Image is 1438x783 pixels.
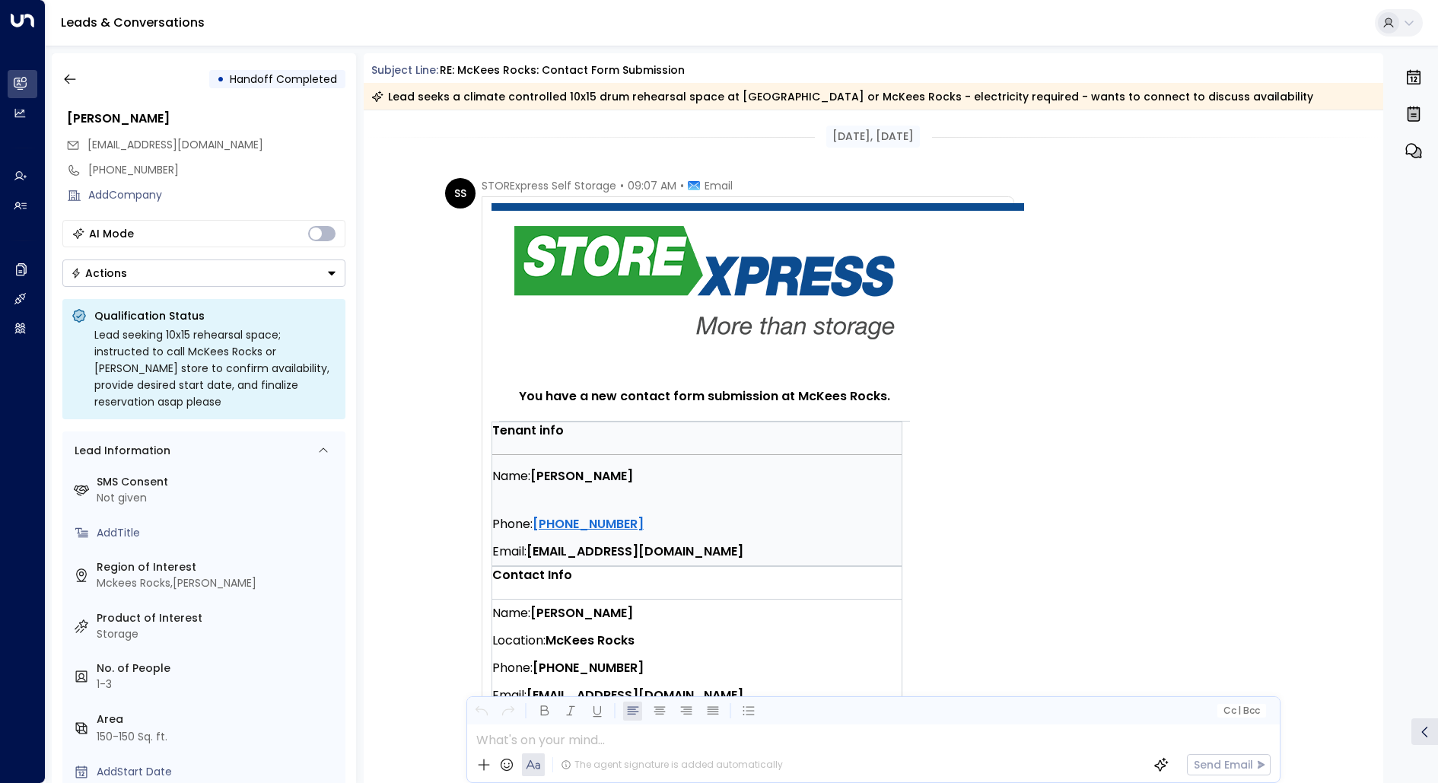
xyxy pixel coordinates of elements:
[533,513,644,536] a: [PHONE_NUMBER]
[371,62,438,78] span: Subject Line:
[97,525,339,541] div: AddTitle
[628,178,676,193] span: 09:07 AM
[826,126,920,148] div: [DATE], [DATE]
[530,467,633,485] strong: [PERSON_NAME]
[97,474,339,490] label: SMS Consent
[492,682,527,709] span: Email:
[371,89,1313,104] div: Lead seeks a climate controlled 10x15 drum rehearsal space at [GEOGRAPHIC_DATA] or McKees Rocks -...
[71,266,127,280] div: Actions
[97,676,339,692] div: 1-3
[89,226,134,241] div: AI Mode
[69,443,170,459] div: Lead Information
[97,490,339,506] div: Not given
[492,566,572,584] strong: Contact Info
[445,178,476,208] div: SS
[94,308,336,323] p: Qualification Status
[97,610,339,626] label: Product of Interest
[97,660,339,676] label: No. of People
[492,422,564,439] strong: Tenant info
[546,632,635,649] strong: McKees Rocks
[97,626,339,642] div: Storage
[620,178,624,193] span: •
[230,72,337,87] span: Handoff Completed
[440,62,685,78] div: RE: McKees Rocks: Contact Form Submission
[498,702,517,721] button: Redo
[88,162,345,178] div: [PHONE_NUMBER]
[492,654,533,682] span: Phone:
[492,538,527,565] span: Email:
[530,604,633,622] strong: [PERSON_NAME]
[472,702,491,721] button: Undo
[88,187,345,203] div: AddCompany
[97,575,339,591] div: Mckees Rocks,[PERSON_NAME]
[492,463,530,490] span: Name:
[61,14,205,31] a: Leads & Conversations
[492,627,546,654] span: Location:
[87,137,263,152] span: [EMAIL_ADDRESS][DOMAIN_NAME]
[1223,705,1259,716] span: Cc Bcc
[1238,705,1241,716] span: |
[527,543,743,560] strong: [EMAIL_ADDRESS][DOMAIN_NAME]
[705,178,733,193] span: Email
[97,711,339,727] label: Area
[514,226,895,339] img: STORExpress%20logo.png
[561,758,783,772] div: The agent signature is added automatically
[482,178,616,193] span: STORExpress Self Storage
[527,686,743,704] strong: [EMAIL_ADDRESS][DOMAIN_NAME]
[67,110,345,128] div: [PERSON_NAME]
[97,729,167,745] div: 150-150 Sq. ft.
[492,600,530,627] span: Name:
[97,559,339,575] label: Region of Interest
[1217,704,1265,718] button: Cc|Bcc
[519,387,890,405] strong: You have a new contact form submission at McKees Rocks.
[492,511,533,538] span: Phone:
[97,764,339,780] div: AddStart Date
[62,259,345,287] button: Actions
[217,65,224,93] div: •
[87,137,263,153] span: marilees43@gmail.com
[62,259,345,287] div: Button group with a nested menu
[94,326,336,410] div: Lead seeking 10x15 rehearsal space; instructed to call McKees Rocks or [PERSON_NAME] store to con...
[533,659,644,676] strong: [PHONE_NUMBER]
[680,178,684,193] span: •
